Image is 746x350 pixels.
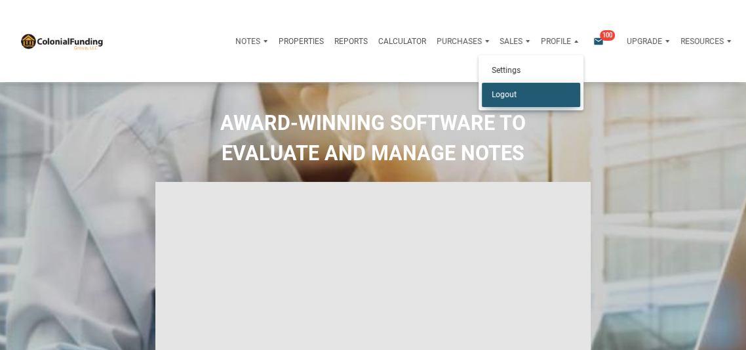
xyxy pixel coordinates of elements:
button: Notes [230,26,273,57]
p: Calculator [378,37,426,46]
p: Upgrade [627,37,662,46]
span: 100 [600,30,615,41]
button: Profile [536,26,583,57]
button: Resources [675,26,736,57]
a: Calculator [373,26,431,57]
a: Settings [482,58,580,83]
button: Reports [329,26,373,57]
a: Properties [273,26,329,57]
p: Reports [334,37,368,46]
button: Sales [494,26,535,57]
button: email100 [583,26,621,57]
button: Purchases [431,26,494,57]
p: Resources [680,37,724,46]
p: Properties [279,37,324,46]
p: Sales [500,37,522,46]
p: Notes [235,37,260,46]
a: Profile SettingsLogout [536,26,583,57]
button: Upgrade [621,26,675,57]
p: Purchases [437,37,482,46]
a: Logout [482,83,580,107]
i: email [591,36,606,47]
h2: AWARD-WINNING SOFTWARE TO EVALUATE AND MANAGE NOTES [10,108,736,169]
p: Profile [541,37,571,46]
